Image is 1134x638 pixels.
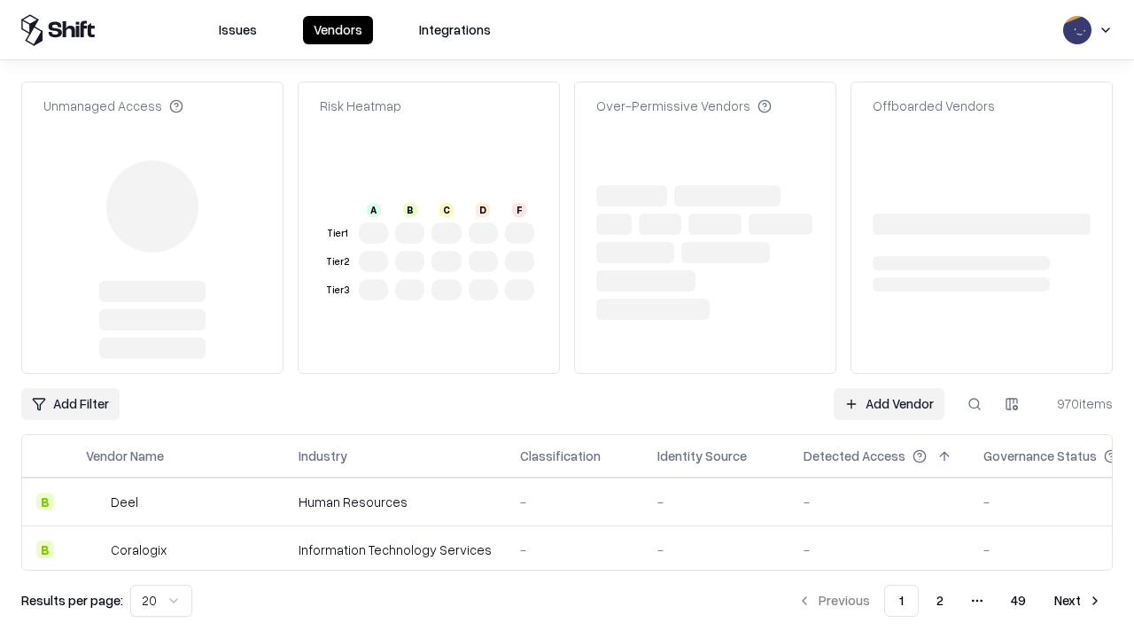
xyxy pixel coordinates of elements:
a: Add Vendor [834,388,944,420]
div: Deel [111,493,138,511]
div: Tier 3 [323,283,352,298]
div: B [403,203,417,217]
button: 49 [997,585,1040,617]
button: 2 [922,585,958,617]
div: Offboarded Vendors [873,97,995,115]
div: Detected Access [804,447,905,465]
div: - [657,541,775,559]
div: Governance Status [983,447,1097,465]
button: Next [1044,585,1113,617]
div: B [36,493,54,510]
div: Coralogix [111,541,167,559]
div: F [512,203,526,217]
div: Identity Source [657,447,747,465]
div: D [476,203,490,217]
p: Results per page: [21,591,123,610]
div: - [520,541,629,559]
div: 970 items [1042,394,1113,413]
button: Add Filter [21,388,120,420]
div: C [439,203,454,217]
div: B [36,541,54,558]
button: Vendors [303,16,373,44]
div: Industry [299,447,347,465]
div: Over-Permissive Vendors [596,97,772,115]
div: Human Resources [299,493,492,511]
div: Information Technology Services [299,541,492,559]
div: A [367,203,381,217]
nav: pagination [787,585,1113,617]
div: - [520,493,629,511]
img: Coralogix [86,541,104,558]
button: Issues [208,16,268,44]
div: Tier 2 [323,254,352,269]
div: - [804,541,955,559]
div: Tier 1 [323,226,352,241]
div: - [804,493,955,511]
div: Vendor Name [86,447,164,465]
button: 1 [884,585,919,617]
div: Classification [520,447,601,465]
button: Integrations [408,16,501,44]
div: Risk Heatmap [320,97,401,115]
div: - [657,493,775,511]
div: Unmanaged Access [43,97,183,115]
img: Deel [86,493,104,510]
